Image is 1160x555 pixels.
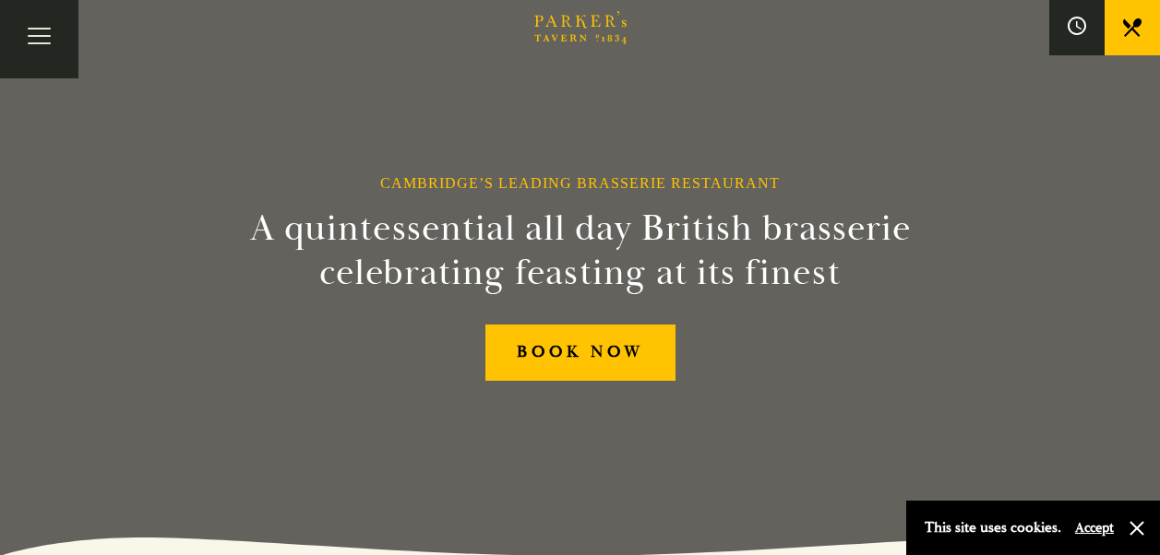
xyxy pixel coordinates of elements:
[1075,519,1114,537] button: Accept
[160,207,1001,295] h2: A quintessential all day British brasserie celebrating feasting at its finest
[925,514,1061,541] p: This site uses cookies.
[1128,519,1146,537] button: Close and accept
[485,325,676,381] a: BOOK NOW
[380,174,780,192] h1: Cambridge’s Leading Brasserie Restaurant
